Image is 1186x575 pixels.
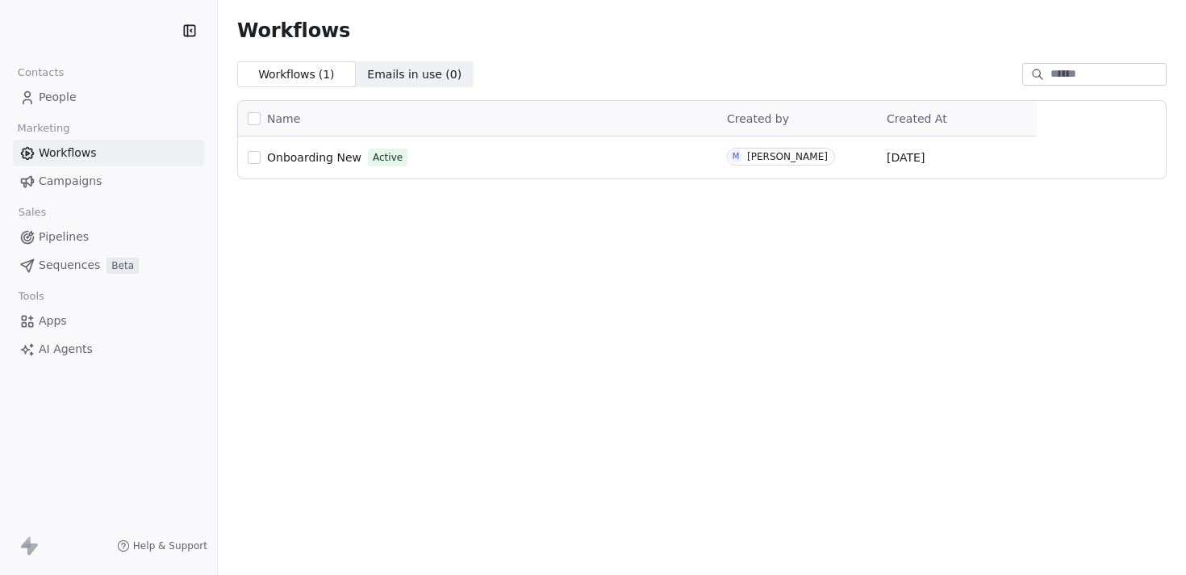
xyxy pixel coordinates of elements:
span: People [39,89,77,106]
span: Beta [106,258,139,274]
span: Marketing [10,116,77,141]
span: Sales [11,200,53,225]
span: AI Agents [39,341,93,358]
span: Created by [727,112,789,125]
span: Onboarding New [267,151,361,164]
span: Pipelines [39,229,89,246]
a: Campaigns [13,168,204,195]
div: M [733,150,740,163]
span: Active [373,150,403,165]
a: Apps [13,308,204,334]
span: Campaigns [39,173,102,190]
span: Created At [887,112,947,125]
span: Tools [11,284,51,308]
span: Apps [39,313,67,329]
span: Sequences [39,257,100,274]
span: [DATE] [887,149,925,166]
span: Workflows [39,145,97,162]
span: Workflows [237,19,350,42]
span: Contacts [10,61,71,85]
a: Pipelines [13,224,204,250]
a: Help & Support [117,539,207,552]
a: SequencesBeta [13,252,204,279]
div: [PERSON_NAME] [747,151,828,162]
a: Onboarding New [267,149,361,166]
span: Help & Support [133,539,207,552]
span: Emails in use ( 0 ) [367,66,461,83]
span: Name [267,111,300,128]
a: AI Agents [13,336,204,363]
a: Workflows [13,140,204,166]
a: People [13,84,204,111]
